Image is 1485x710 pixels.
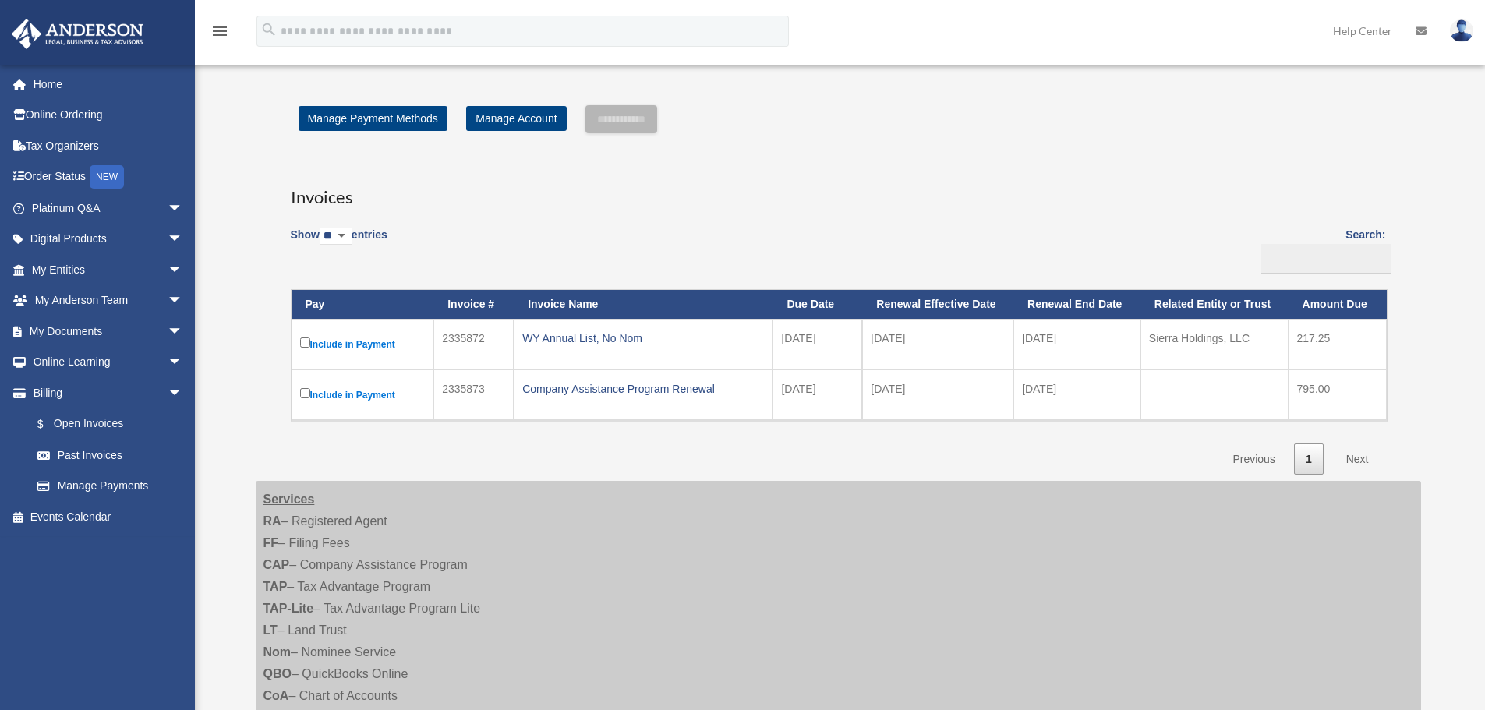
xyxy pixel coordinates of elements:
[299,106,447,131] a: Manage Payment Methods
[11,161,207,193] a: Order StatusNEW
[1140,319,1289,369] td: Sierra Holdings, LLC
[210,27,229,41] a: menu
[291,225,387,261] label: Show entries
[862,369,1013,420] td: [DATE]
[260,21,278,38] i: search
[11,254,207,285] a: My Entitiesarrow_drop_down
[263,623,278,637] strong: LT
[320,228,352,245] select: Showentries
[300,388,310,398] input: Include in Payment
[210,22,229,41] i: menu
[22,408,191,440] a: $Open Invoices
[11,193,207,224] a: Platinum Q&Aarrow_drop_down
[11,377,199,408] a: Billingarrow_drop_down
[263,645,292,659] strong: Nom
[300,337,310,348] input: Include in Payment
[1335,443,1381,475] a: Next
[263,580,288,593] strong: TAP
[433,369,514,420] td: 2335873
[1013,369,1140,420] td: [DATE]
[1221,443,1286,475] a: Previous
[168,347,199,379] span: arrow_drop_down
[11,69,207,100] a: Home
[168,193,199,224] span: arrow_drop_down
[773,290,862,319] th: Due Date: activate to sort column ascending
[1289,319,1387,369] td: 217.25
[292,290,434,319] th: Pay: activate to sort column descending
[291,171,1386,210] h3: Invoices
[168,377,199,409] span: arrow_drop_down
[11,130,207,161] a: Tax Organizers
[7,19,148,49] img: Anderson Advisors Platinum Portal
[522,327,764,349] div: WY Annual List, No Nom
[1013,290,1140,319] th: Renewal End Date: activate to sort column ascending
[11,285,207,316] a: My Anderson Teamarrow_drop_down
[1013,319,1140,369] td: [DATE]
[433,290,514,319] th: Invoice #: activate to sort column ascending
[1261,244,1391,274] input: Search:
[168,316,199,348] span: arrow_drop_down
[11,100,207,131] a: Online Ordering
[773,369,862,420] td: [DATE]
[11,316,207,347] a: My Documentsarrow_drop_down
[263,602,314,615] strong: TAP-Lite
[22,440,199,471] a: Past Invoices
[90,165,124,189] div: NEW
[300,334,426,354] label: Include in Payment
[11,347,207,378] a: Online Learningarrow_drop_down
[1289,369,1387,420] td: 795.00
[168,285,199,317] span: arrow_drop_down
[300,385,426,404] label: Include in Payment
[168,224,199,256] span: arrow_drop_down
[263,536,279,549] strong: FF
[862,290,1013,319] th: Renewal Effective Date: activate to sort column ascending
[263,689,289,702] strong: CoA
[263,558,290,571] strong: CAP
[11,224,207,255] a: Digital Productsarrow_drop_down
[11,501,207,532] a: Events Calendar
[1294,443,1324,475] a: 1
[773,319,862,369] td: [DATE]
[263,667,292,680] strong: QBO
[1256,225,1386,274] label: Search:
[1140,290,1289,319] th: Related Entity or Trust: activate to sort column ascending
[263,493,315,506] strong: Services
[1450,19,1473,42] img: User Pic
[168,254,199,286] span: arrow_drop_down
[522,378,764,400] div: Company Assistance Program Renewal
[22,471,199,502] a: Manage Payments
[466,106,566,131] a: Manage Account
[514,290,773,319] th: Invoice Name: activate to sort column ascending
[862,319,1013,369] td: [DATE]
[263,514,281,528] strong: RA
[46,415,54,434] span: $
[1289,290,1387,319] th: Amount Due: activate to sort column ascending
[433,319,514,369] td: 2335872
